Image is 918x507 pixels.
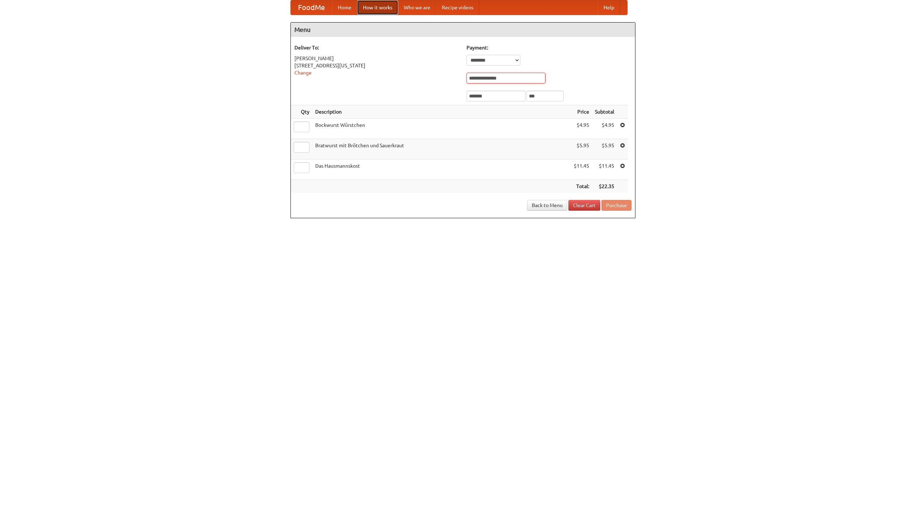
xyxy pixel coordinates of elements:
[592,159,617,180] td: $11.45
[291,0,332,15] a: FoodMe
[436,0,479,15] a: Recipe videos
[598,0,620,15] a: Help
[332,0,357,15] a: Home
[571,119,592,139] td: $4.95
[294,70,312,76] a: Change
[467,44,631,51] h5: Payment:
[527,200,567,211] a: Back to Menu
[294,62,459,69] div: [STREET_ADDRESS][US_STATE]
[294,55,459,62] div: [PERSON_NAME]
[601,200,631,211] button: Purchase
[592,119,617,139] td: $4.95
[592,180,617,193] th: $22.35
[568,200,600,211] a: Clear Cart
[571,105,592,119] th: Price
[312,159,571,180] td: Das Hausmannskost
[294,44,459,51] h5: Deliver To:
[291,23,635,37] h4: Menu
[592,139,617,159] td: $5.95
[571,180,592,193] th: Total:
[312,105,571,119] th: Description
[592,105,617,119] th: Subtotal
[312,119,571,139] td: Bockwurst Würstchen
[571,139,592,159] td: $5.95
[357,0,398,15] a: How it works
[398,0,436,15] a: Who we are
[571,159,592,180] td: $11.45
[291,105,312,119] th: Qty
[312,139,571,159] td: Bratwurst mit Brötchen und Sauerkraut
